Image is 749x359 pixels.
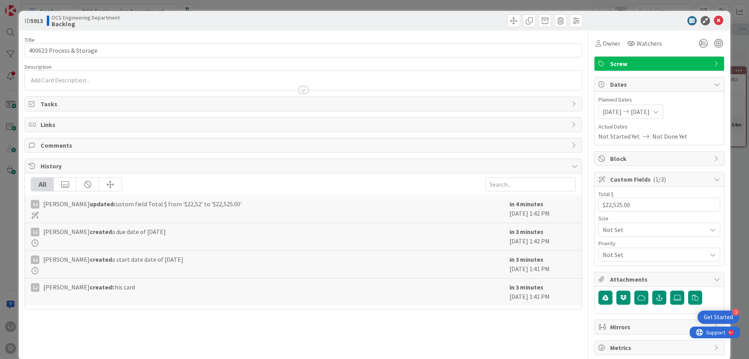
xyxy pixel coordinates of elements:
[41,141,568,150] span: Comments
[598,191,614,198] label: Total $
[90,283,112,291] b: created
[25,16,43,25] span: ID
[610,275,710,284] span: Attachments
[41,161,568,171] span: History
[610,154,710,163] span: Block
[25,36,35,43] label: Title
[509,255,576,274] div: [DATE] 1:41 PM
[509,255,543,263] b: in 3 minutes
[631,107,650,116] span: [DATE]
[25,63,51,70] span: Description
[653,175,666,183] span: ( 1/3 )
[509,228,543,236] b: in 3 minutes
[610,343,710,352] span: Metrics
[90,255,112,263] b: created
[43,227,166,236] span: [PERSON_NAME] a due date of [DATE]
[652,132,687,141] span: Not Done Yet
[598,241,720,246] div: Priority
[31,178,54,191] div: All
[31,255,39,264] div: LJ
[51,14,120,21] span: OCS Engineering Department
[25,43,582,57] input: type card name here...
[39,3,43,9] div: 9+
[485,177,576,191] input: Search...
[43,282,135,292] span: [PERSON_NAME] this card
[603,224,703,235] span: Not Set
[598,216,720,221] div: Size
[598,96,720,104] span: Planned Dates
[31,283,39,292] div: LJ
[509,227,576,246] div: [DATE] 1:42 PM
[16,1,35,11] span: Support
[598,132,640,141] span: Not Started Yet
[43,255,183,264] span: [PERSON_NAME] a start date date of [DATE]
[31,200,39,209] div: LJ
[603,39,620,48] span: Owner
[698,311,739,324] div: Open Get Started checklist, remaining modules: 3
[31,228,39,236] div: LJ
[51,21,120,27] b: Backlog
[41,99,568,109] span: Tasks
[41,120,568,129] span: Links
[90,200,114,208] b: updated
[509,282,576,301] div: [DATE] 1:41 PM
[610,175,710,184] span: Custom Fields
[598,123,720,131] span: Actual Dates
[610,322,710,332] span: Mirrors
[509,200,543,208] b: in 4 minutes
[509,283,543,291] b: in 3 minutes
[30,17,43,25] b: 5913
[637,39,662,48] span: Watchers
[603,107,621,116] span: [DATE]
[610,80,710,89] span: Dates
[90,228,112,236] b: created
[732,309,739,316] div: 3
[43,199,242,209] span: [PERSON_NAME] custom field Total $ from '$22,52' to '$22,525.00'
[509,199,576,219] div: [DATE] 1:42 PM
[610,59,710,68] span: Screw
[603,249,703,260] span: Not Set
[704,313,733,321] div: Get Started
